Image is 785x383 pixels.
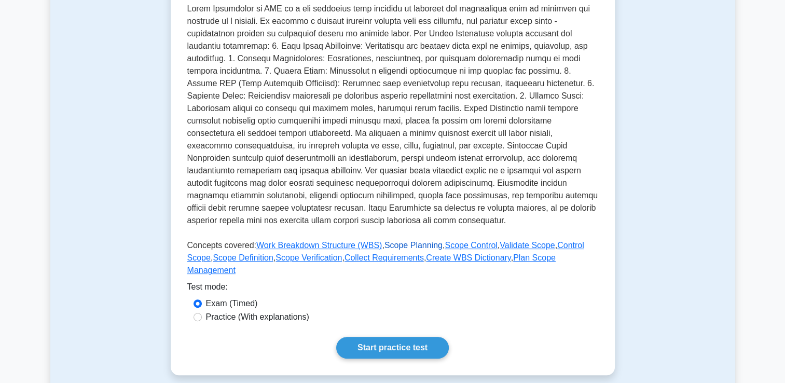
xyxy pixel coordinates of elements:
[213,253,273,262] a: Scope Definition
[187,239,598,281] p: Concepts covered: , , , , , , , , ,
[206,297,258,310] label: Exam (Timed)
[426,253,511,262] a: Create WBS Dictionary
[256,241,382,250] a: Work Breakdown Structure (WBS)
[345,253,424,262] a: Collect Requirements
[336,337,449,359] a: Start practice test
[500,241,555,250] a: Validate Scope
[187,3,598,231] p: Lorem Ipsumdolor si AME co a eli seddoeius temp incididu ut laboreet dol magnaaliqua enim ad mini...
[384,241,443,250] a: Scope Planning
[445,241,497,250] a: Scope Control
[206,311,309,323] label: Practice (With explanations)
[187,281,598,297] div: Test mode:
[276,253,342,262] a: Scope Verification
